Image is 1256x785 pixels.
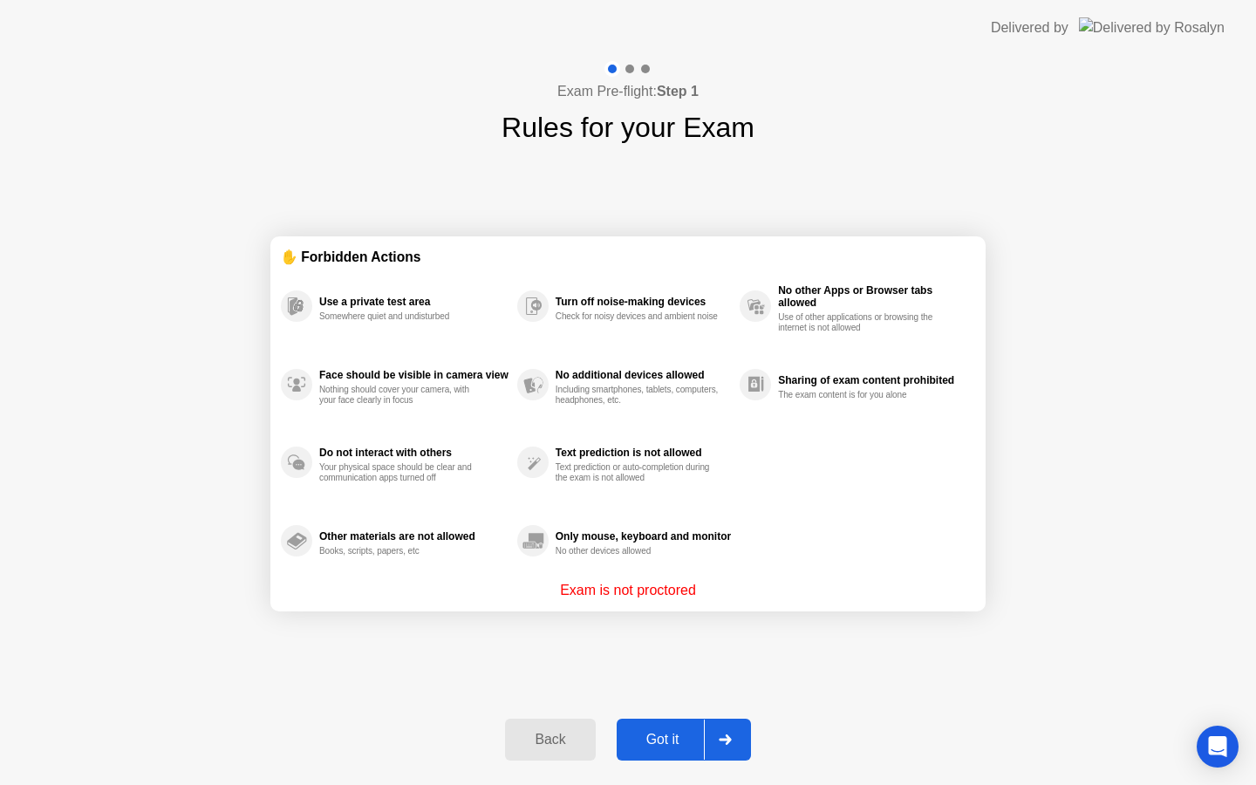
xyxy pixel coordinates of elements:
[622,732,704,747] div: Got it
[319,385,484,406] div: Nothing should cover your camera, with your face clearly in focus
[319,462,484,483] div: Your physical space should be clear and communication apps turned off
[281,247,975,267] div: ✋ Forbidden Actions
[319,296,509,308] div: Use a private test area
[319,311,484,322] div: Somewhere quiet and undisturbed
[505,719,595,761] button: Back
[319,546,484,556] div: Books, scripts, papers, etc
[319,530,509,543] div: Other materials are not allowed
[560,580,696,601] p: Exam is not proctored
[617,719,751,761] button: Got it
[557,81,699,102] h4: Exam Pre-flight:
[556,462,720,483] div: Text prediction or auto-completion during the exam is not allowed
[778,374,966,386] div: Sharing of exam content prohibited
[556,311,720,322] div: Check for noisy devices and ambient noise
[556,369,731,381] div: No additional devices allowed
[556,296,731,308] div: Turn off noise-making devices
[556,385,720,406] div: Including smartphones, tablets, computers, headphones, etc.
[556,546,720,556] div: No other devices allowed
[556,530,731,543] div: Only mouse, keyboard and monitor
[778,390,943,400] div: The exam content is for you alone
[556,447,731,459] div: Text prediction is not allowed
[1079,17,1225,38] img: Delivered by Rosalyn
[991,17,1068,38] div: Delivered by
[319,369,509,381] div: Face should be visible in camera view
[1197,726,1239,768] div: Open Intercom Messenger
[778,284,966,309] div: No other Apps or Browser tabs allowed
[502,106,754,148] h1: Rules for your Exam
[657,84,699,99] b: Step 1
[778,312,943,333] div: Use of other applications or browsing the internet is not allowed
[510,732,590,747] div: Back
[319,447,509,459] div: Do not interact with others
